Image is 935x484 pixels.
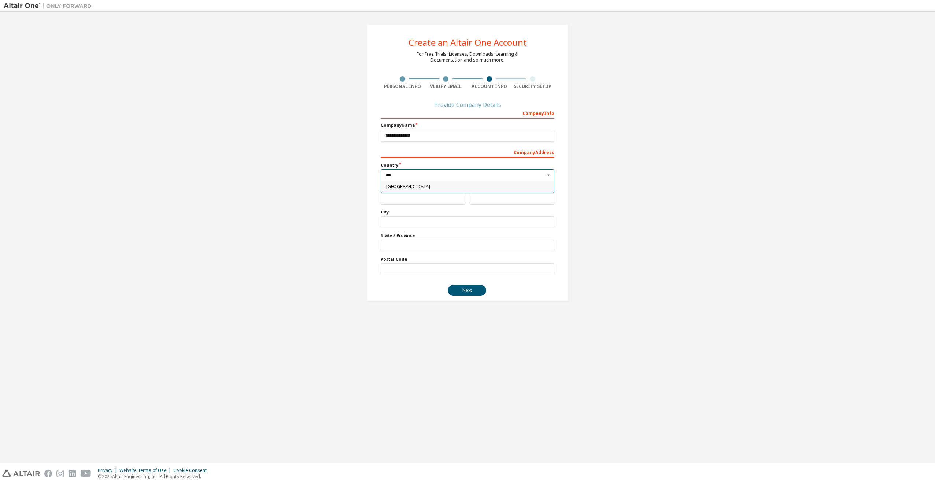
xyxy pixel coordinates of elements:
label: City [381,209,554,215]
label: Postal Code [381,256,554,262]
div: For Free Trials, Licenses, Downloads, Learning & Documentation and so much more. [417,51,518,63]
div: Cookie Consent [173,468,211,473]
img: Altair One [4,2,95,10]
div: Verify Email [424,83,468,89]
p: © 2025 Altair Engineering, Inc. All Rights Reserved. [98,473,211,480]
div: Create an Altair One Account [409,38,527,47]
label: Company Name [381,122,554,128]
div: Personal Info [381,83,424,89]
label: Country [381,162,554,168]
div: Company Info [381,107,554,119]
label: State / Province [381,232,554,238]
img: altair_logo.svg [2,470,40,477]
span: [GEOGRAPHIC_DATA] [386,185,549,189]
img: instagram.svg [56,470,64,477]
div: Provide Company Details [381,103,554,107]
div: Privacy [98,468,119,473]
div: Account Info [467,83,511,89]
img: linkedin.svg [69,470,76,477]
div: Website Terms of Use [119,468,173,473]
div: Company Address [381,146,554,158]
div: Security Setup [511,83,555,89]
img: facebook.svg [44,470,52,477]
button: Next [448,285,486,296]
img: youtube.svg [81,470,91,477]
